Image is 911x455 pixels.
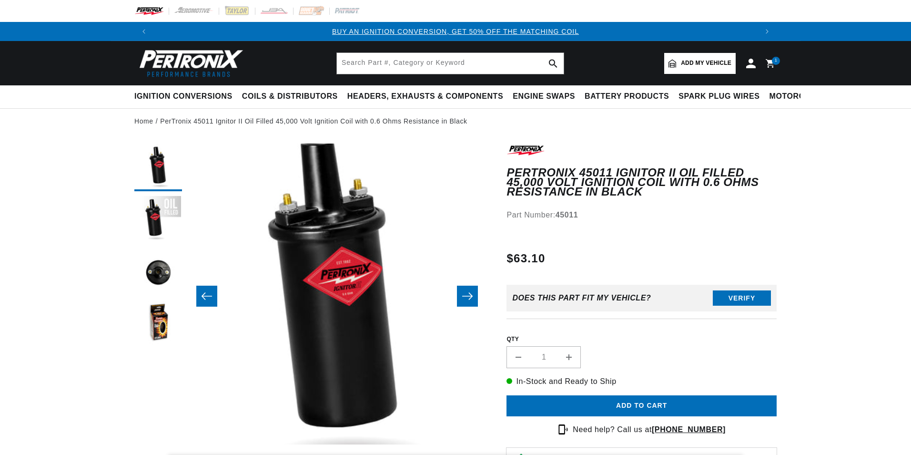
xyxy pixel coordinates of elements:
[153,26,758,37] div: Announcement
[506,335,777,343] label: QTY
[134,144,487,449] media-gallery: Gallery Viewer
[652,425,726,434] a: [PHONE_NUMBER]
[585,92,669,102] span: Battery Products
[134,144,182,191] button: Load image 1 in gallery view
[678,92,759,102] span: Spark Plug Wires
[573,424,726,436] p: Need help? Call us at
[775,57,778,65] span: 1
[153,26,758,37] div: 1 of 3
[506,168,777,197] h1: PerTronix 45011 Ignitor II Oil Filled 45,000 Volt Ignition Coil with 0.6 Ohms Resistance in Black
[769,92,826,102] span: Motorcycle
[134,196,182,244] button: Load image 2 in gallery view
[674,85,764,108] summary: Spark Plug Wires
[681,59,731,68] span: Add my vehicle
[664,53,736,74] a: Add my vehicle
[134,47,244,80] img: Pertronix
[508,85,580,108] summary: Engine Swaps
[337,53,564,74] input: Search Part #, Category or Keyword
[506,250,545,267] span: $63.10
[111,22,800,41] slideshow-component: Translation missing: en.sections.announcements.announcement_bar
[347,92,503,102] span: Headers, Exhausts & Components
[556,211,578,219] strong: 45011
[513,92,575,102] span: Engine Swaps
[196,286,217,307] button: Slide left
[506,395,777,417] button: Add to cart
[134,116,777,126] nav: breadcrumbs
[580,85,674,108] summary: Battery Products
[242,92,338,102] span: Coils & Distributors
[134,92,233,102] span: Ignition Conversions
[343,85,508,108] summary: Headers, Exhausts & Components
[134,301,182,349] button: Load image 4 in gallery view
[134,85,237,108] summary: Ignition Conversions
[134,248,182,296] button: Load image 3 in gallery view
[134,116,153,126] a: Home
[765,85,831,108] summary: Motorcycle
[457,286,478,307] button: Slide right
[134,22,153,41] button: Translation missing: en.sections.announcements.previous_announcement
[160,116,467,126] a: PerTronix 45011 Ignitor II Oil Filled 45,000 Volt Ignition Coil with 0.6 Ohms Resistance in Black
[512,294,651,302] div: Does This part fit My vehicle?
[506,209,777,221] div: Part Number:
[237,85,343,108] summary: Coils & Distributors
[758,22,777,41] button: Translation missing: en.sections.announcements.next_announcement
[713,290,771,306] button: Verify
[332,28,579,35] a: BUY AN IGNITION CONVERSION, GET 50% OFF THE MATCHING COIL
[543,53,564,74] button: Search Part #, Category or Keyword
[506,375,777,388] p: In-Stock and Ready to Ship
